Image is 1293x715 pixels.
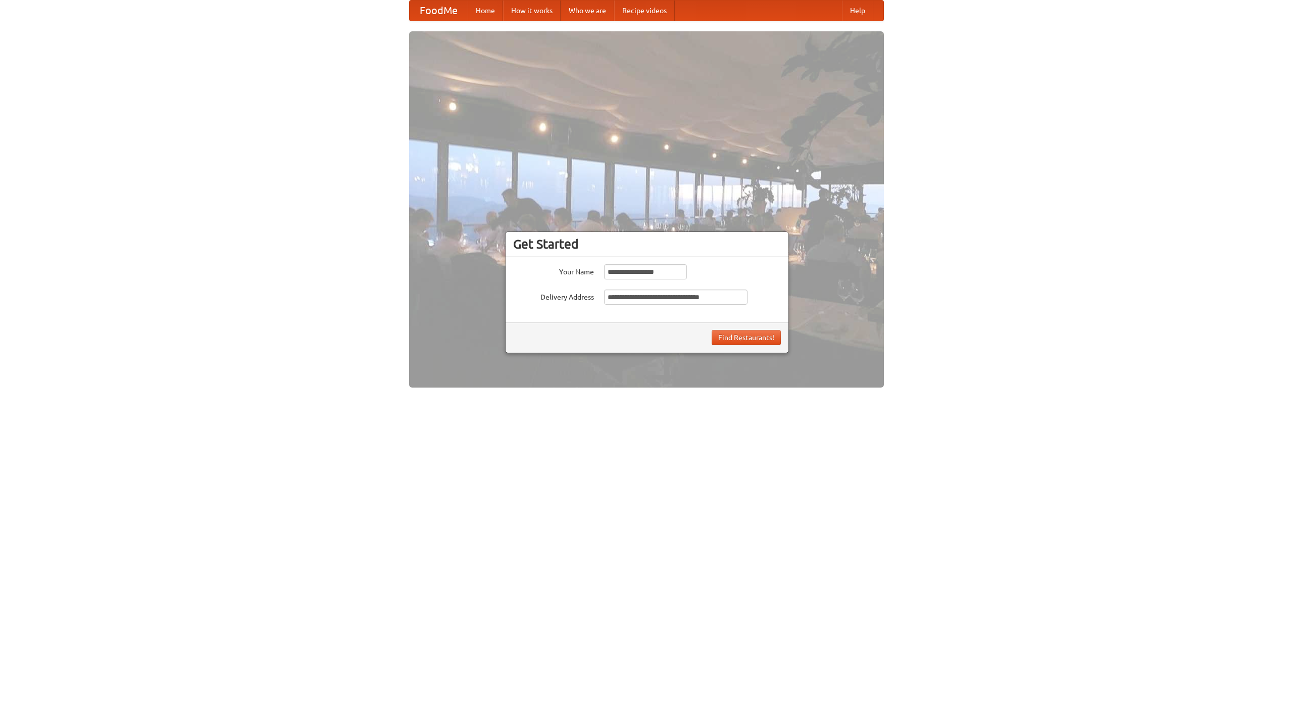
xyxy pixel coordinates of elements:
a: Help [842,1,873,21]
a: How it works [503,1,561,21]
h3: Get Started [513,236,781,252]
a: Who we are [561,1,614,21]
a: Recipe videos [614,1,675,21]
a: FoodMe [410,1,468,21]
label: Your Name [513,264,594,277]
a: Home [468,1,503,21]
label: Delivery Address [513,290,594,302]
button: Find Restaurants! [712,330,781,345]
